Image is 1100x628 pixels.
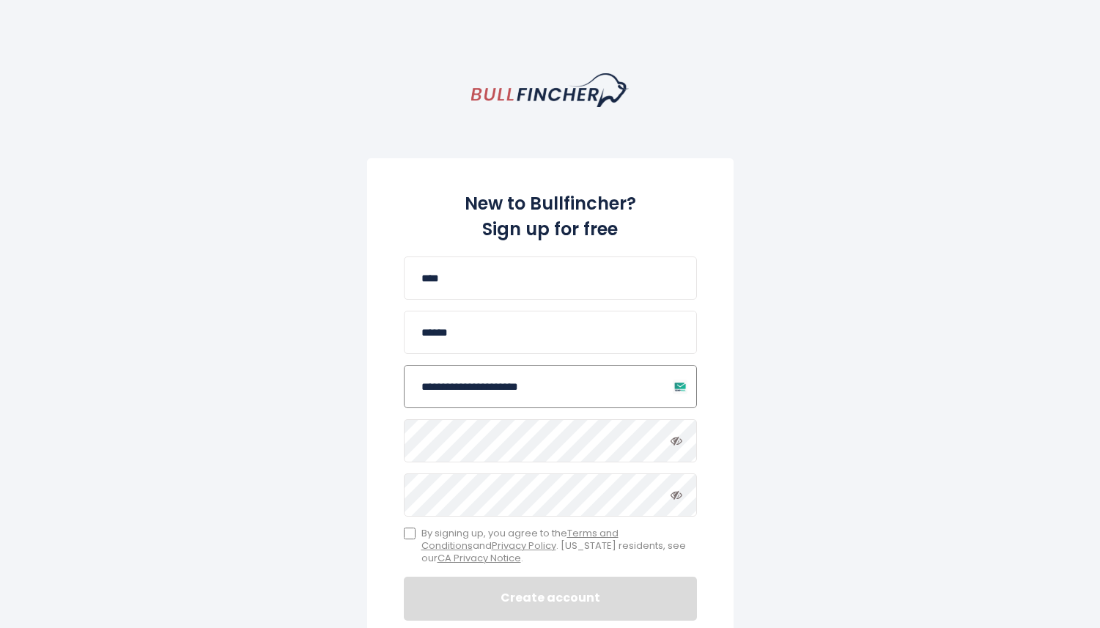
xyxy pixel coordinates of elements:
[404,191,697,242] h2: New to Bullfincher? Sign up for free
[404,577,697,621] button: Create account
[492,539,556,553] a: Privacy Policy
[421,528,697,565] span: By signing up, you agree to the and . [US_STATE] residents, see our .
[404,528,416,539] input: By signing up, you agree to theTerms and ConditionsandPrivacy Policy. [US_STATE] residents, see o...
[438,551,521,565] a: CA Privacy Notice
[421,526,619,553] a: Terms and Conditions
[471,73,629,107] a: homepage
[671,435,682,446] i: Toggle password visibility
